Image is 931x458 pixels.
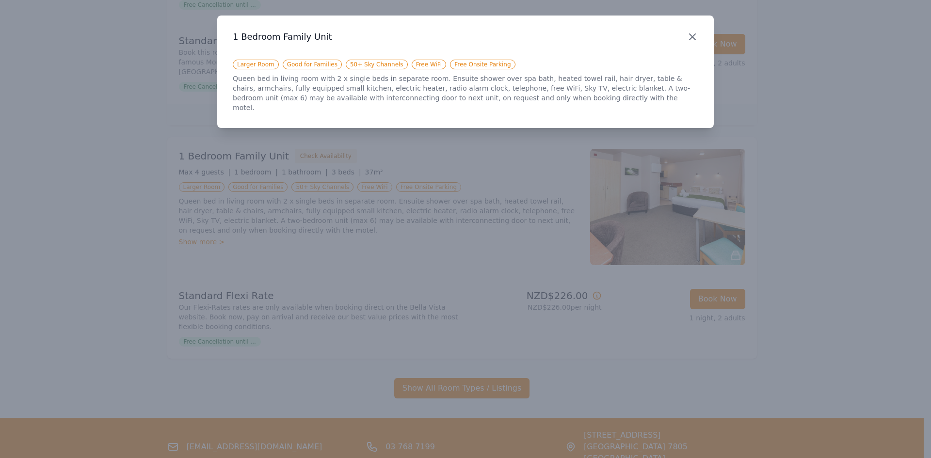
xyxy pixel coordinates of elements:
span: Free WiFi [412,60,447,69]
p: Queen bed in living room with 2 x single beds in separate room. Ensuite shower over spa bath, hea... [233,74,698,112]
span: 50+ Sky Channels [346,60,408,69]
span: Free Onsite Parking [450,60,515,69]
span: Larger Room [233,60,279,69]
span: Good for Families [283,60,342,69]
h3: 1 Bedroom Family Unit [233,31,698,43]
